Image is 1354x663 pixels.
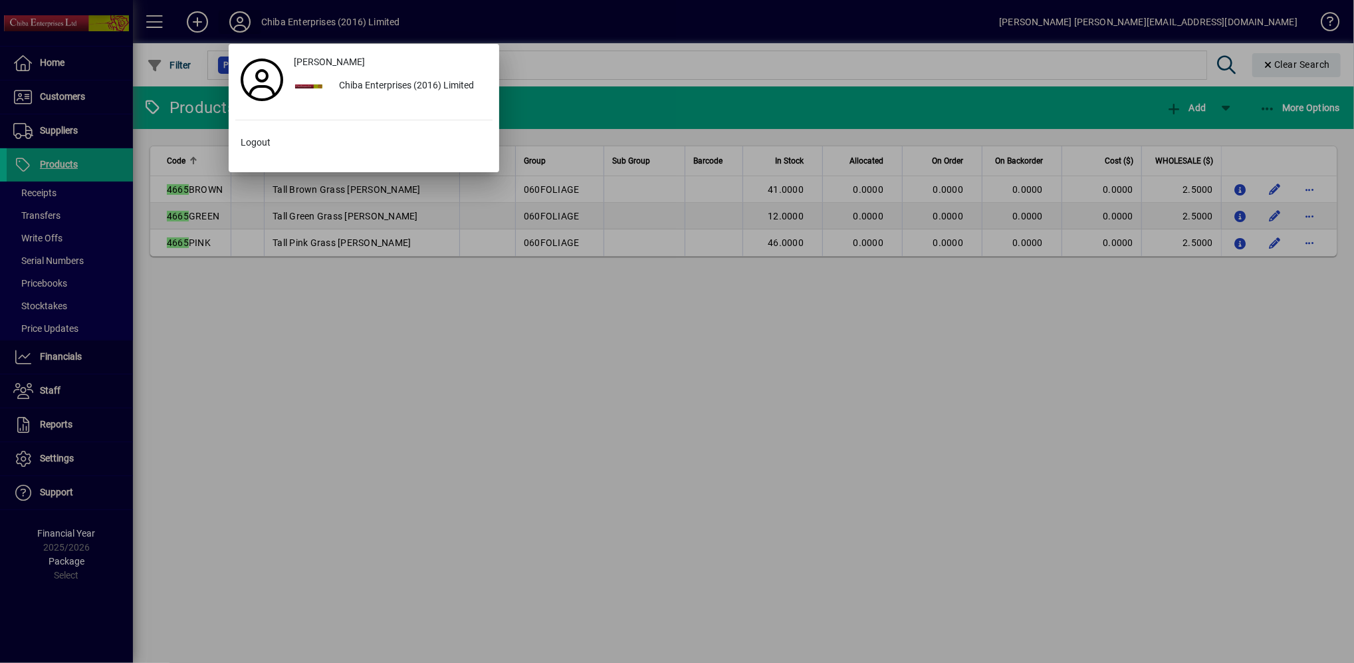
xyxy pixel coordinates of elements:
button: Logout [235,131,493,155]
a: [PERSON_NAME] [288,51,493,74]
button: Chiba Enterprises (2016) Limited [288,74,493,98]
span: [PERSON_NAME] [294,55,365,69]
span: Logout [241,136,271,150]
a: Profile [235,68,288,92]
div: Chiba Enterprises (2016) Limited [329,74,493,98]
